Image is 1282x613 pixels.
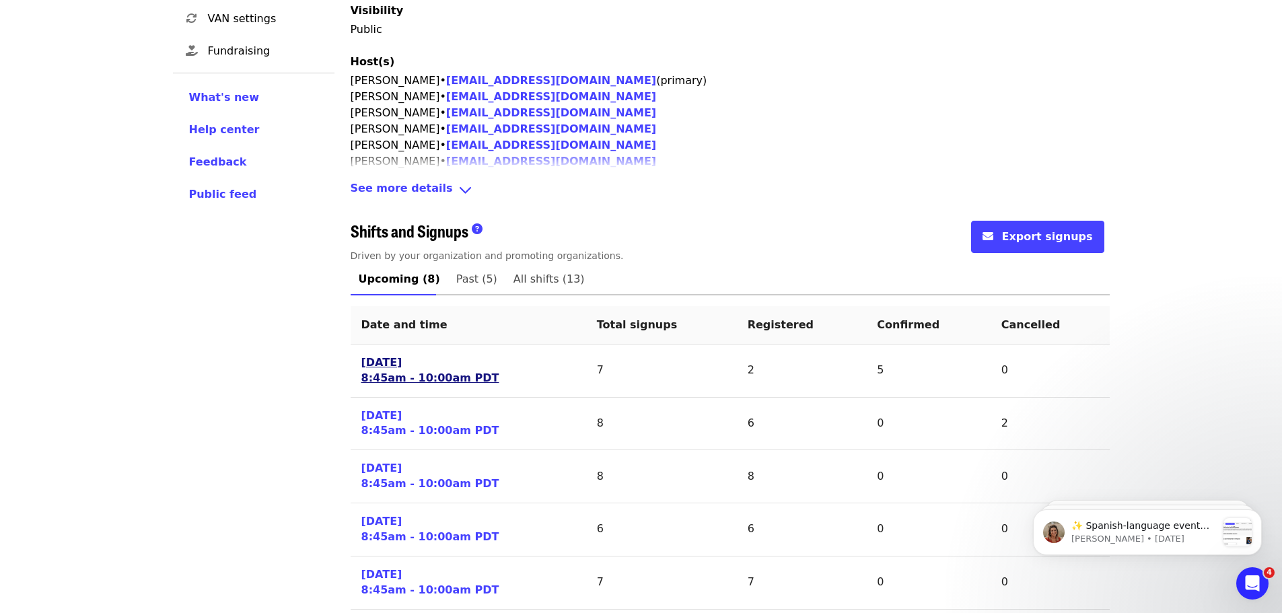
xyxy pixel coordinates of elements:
[351,180,1110,200] div: See more detailsangle-down icon
[351,55,395,68] span: Host(s)
[361,514,499,545] a: [DATE]8:45am - 10:00am PDT
[446,155,656,168] a: [EMAIL_ADDRESS][DOMAIN_NAME]
[361,408,499,439] a: [DATE]8:45am - 10:00am PDT
[189,91,260,104] span: What's new
[189,188,257,201] span: Public feed
[359,270,440,289] span: Upcoming (8)
[351,180,453,200] span: See more details
[991,503,1110,556] td: 0
[351,263,448,295] a: Upcoming (8)
[351,22,1110,38] p: Public
[866,345,991,398] td: 5
[983,230,993,243] i: envelope icon
[586,398,737,451] td: 8
[361,567,499,598] a: [DATE]8:45am - 10:00am PDT
[446,139,656,151] a: [EMAIL_ADDRESS][DOMAIN_NAME]
[189,154,247,170] button: Feedback
[866,503,991,556] td: 0
[737,503,867,556] td: 6
[458,180,472,200] i: angle-down icon
[208,43,324,59] span: Fundraising
[173,3,334,35] a: VAN settings
[877,318,939,331] span: Confirmed
[991,450,1110,503] td: 0
[189,123,260,136] span: Help center
[351,219,468,242] span: Shifts and Signups
[586,450,737,503] td: 8
[1013,482,1282,577] iframe: Intercom notifications message
[361,461,499,492] a: [DATE]8:45am - 10:00am PDT
[748,318,814,331] span: Registered
[737,398,867,451] td: 6
[173,35,334,67] a: Fundraising
[446,122,656,135] a: [EMAIL_ADDRESS][DOMAIN_NAME]
[971,221,1104,253] button: envelope iconExport signups
[189,89,318,106] a: What's new
[586,345,737,398] td: 7
[505,263,593,295] a: All shifts (13)
[1264,567,1275,578] span: 4
[737,556,867,610] td: 7
[1236,567,1269,600] iframe: Intercom live chat
[991,345,1110,398] td: 0
[446,74,656,87] a: [EMAIL_ADDRESS][DOMAIN_NAME]
[737,450,867,503] td: 8
[866,556,991,610] td: 0
[351,74,707,168] span: [PERSON_NAME] • (primary) [PERSON_NAME] • [PERSON_NAME] • [PERSON_NAME] • [PERSON_NAME] • [PERSON...
[472,223,483,236] i: question-circle icon
[991,556,1110,610] td: 0
[866,450,991,503] td: 0
[586,503,737,556] td: 6
[586,556,737,610] td: 7
[208,11,324,27] span: VAN settings
[446,90,656,103] a: [EMAIL_ADDRESS][DOMAIN_NAME]
[351,4,404,17] span: Visibility
[361,318,448,331] span: Date and time
[448,263,505,295] a: Past (5)
[597,318,678,331] span: Total signups
[361,355,499,386] a: [DATE]8:45am - 10:00am PDT
[59,50,204,63] p: Message from Megan, sent 23w ago
[189,186,318,203] a: Public feed
[186,12,197,25] i: sync icon
[866,398,991,451] td: 0
[189,122,318,138] a: Help center
[513,270,585,289] span: All shifts (13)
[59,38,201,209] span: ✨ Spanish-language event feeds are here! Spanish-language events are now easier than ever to find...
[446,106,656,119] a: [EMAIL_ADDRESS][DOMAIN_NAME]
[456,270,497,289] span: Past (5)
[351,250,624,261] span: Driven by your organization and promoting organizations.
[737,345,867,398] td: 2
[186,44,198,57] i: hand-holding-heart icon
[991,398,1110,451] td: 2
[1001,318,1061,331] span: Cancelled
